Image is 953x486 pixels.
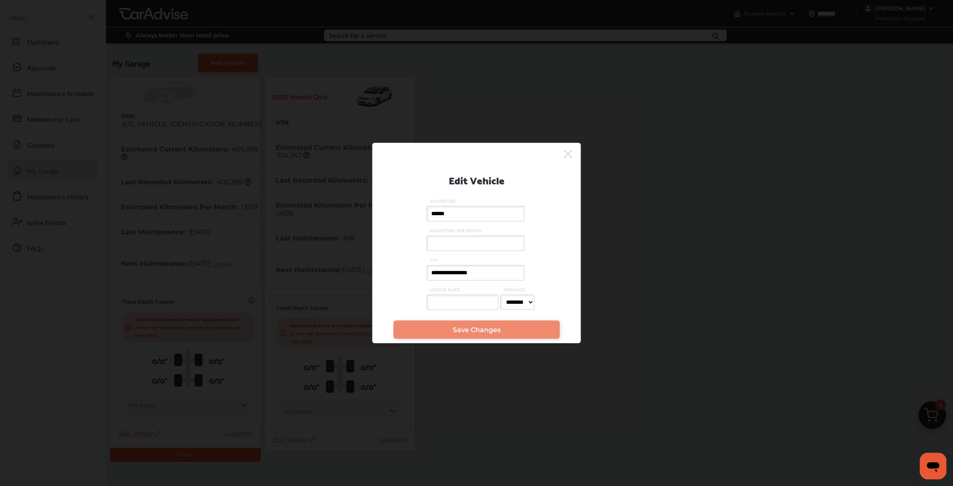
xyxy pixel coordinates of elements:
span: Save Changes [453,326,501,334]
span: LICENSE PLATE [427,287,500,293]
span: PROVINCE [500,287,536,293]
span: KILOMETERS PER MONTH [427,228,526,233]
input: KILOMETERS PER MONTH [427,236,524,251]
select: PROVINCE [500,295,534,310]
input: KILOMETERS [427,206,524,221]
input: VIN [427,265,524,280]
input: LICENSE PLATE [427,295,498,310]
p: Edit Vehicle [449,171,504,188]
a: Save Changes [393,320,560,339]
span: VIN [427,257,526,263]
iframe: Button to launch messaging window [920,453,946,479]
span: KILOMETERS [427,198,526,204]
